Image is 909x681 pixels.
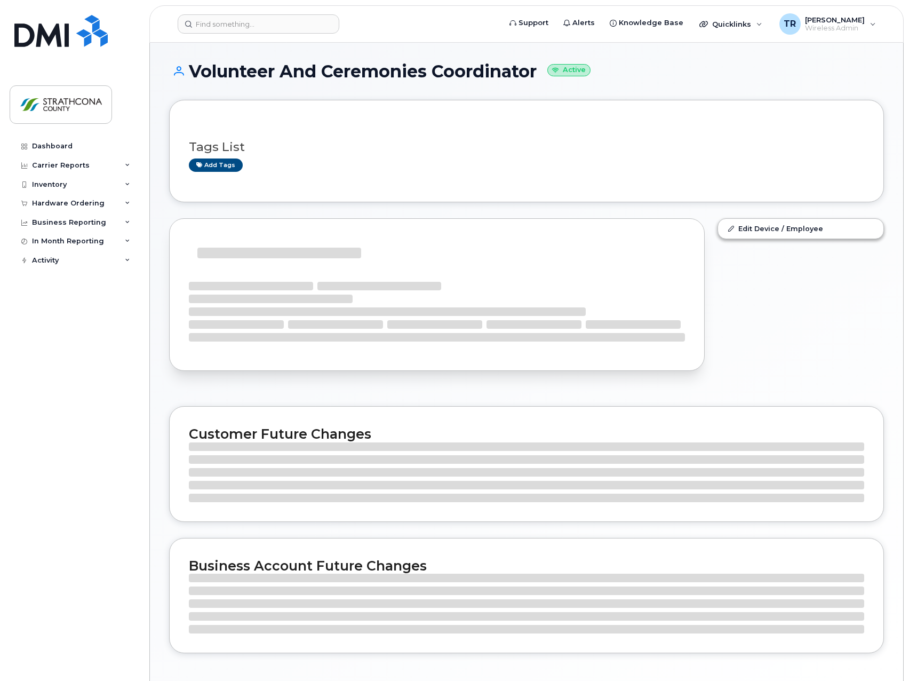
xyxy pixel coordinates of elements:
h3: Tags List [189,140,864,154]
h1: Volunteer And Ceremonies Coordinator [169,62,884,81]
a: Add tags [189,159,243,172]
h2: Business Account Future Changes [189,558,864,574]
a: Edit Device / Employee [718,219,883,238]
small: Active [547,64,591,76]
h2: Customer Future Changes [189,426,864,442]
